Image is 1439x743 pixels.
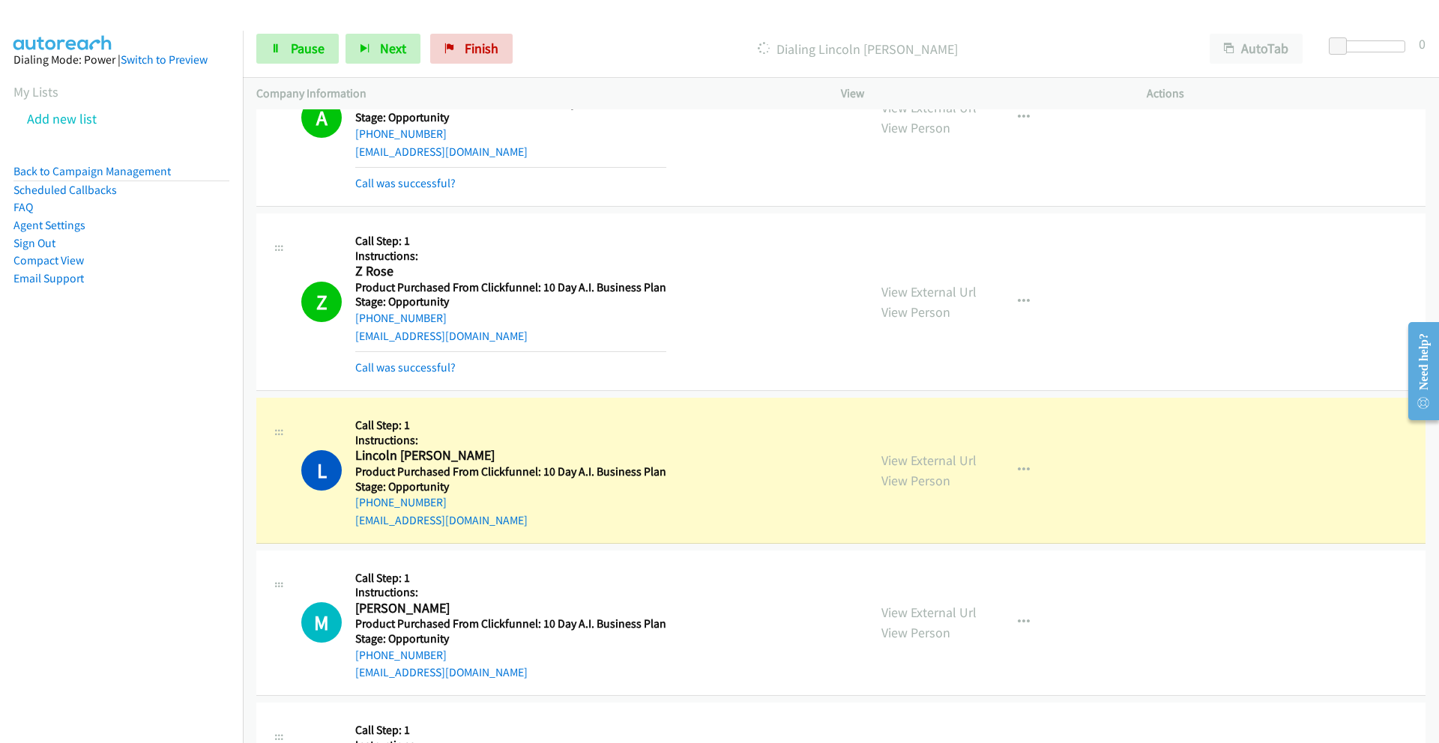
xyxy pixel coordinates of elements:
h5: Instructions: [355,249,666,264]
a: [PHONE_NUMBER] [355,495,447,509]
a: Agent Settings [13,218,85,232]
p: Company Information [256,85,814,103]
a: [EMAIL_ADDRESS][DOMAIN_NAME] [355,513,528,527]
h2: [PERSON_NAME] [355,600,661,617]
h5: Stage: Opportunity [355,631,666,646]
h5: Product Purchased From Clickfunnel: 10 Day A.I. Business Plan [355,464,666,479]
a: Scheduled Callbacks [13,183,117,197]
a: View External Url [881,452,977,469]
a: [EMAIL_ADDRESS][DOMAIN_NAME] [355,665,528,679]
a: Sign Out [13,236,55,250]
div: 0 [1419,34,1426,54]
h5: Call Step: 1 [355,418,666,433]
a: My Lists [13,83,58,100]
h2: Lincoln [PERSON_NAME] [355,447,661,464]
h1: L [301,450,342,491]
h1: M [301,602,342,643]
a: Call was successful? [355,360,456,374]
h1: A [301,97,342,138]
a: View Person [881,624,950,641]
a: View Person [881,303,950,321]
h5: Call Step: 1 [355,571,666,586]
a: View External Url [881,99,977,116]
a: Switch to Preview [121,52,208,67]
button: Next [346,34,420,64]
a: View External Url [881,283,977,300]
a: Add new list [27,110,97,127]
h2: Z Rose [355,263,661,280]
a: Back to Campaign Management [13,164,171,178]
a: [EMAIL_ADDRESS][DOMAIN_NAME] [355,145,528,159]
a: View Person [881,472,950,489]
span: Finish [465,40,498,57]
h5: Instructions: [355,585,666,600]
a: [PHONE_NUMBER] [355,127,447,141]
a: Pause [256,34,339,64]
a: Call was successful? [355,176,456,190]
p: Actions [1147,85,1426,103]
h5: Stage: Opportunity [355,479,666,494]
a: [PHONE_NUMBER] [355,648,447,662]
span: Pause [291,40,325,57]
h1: Z [301,282,342,322]
p: Dialing Lincoln [PERSON_NAME] [533,39,1183,59]
a: [PHONE_NUMBER] [355,311,447,325]
a: View External Url [881,604,977,621]
div: Dialing Mode: Power | [13,51,229,69]
div: The call is yet to be attempted [301,602,342,643]
a: View Person [881,119,950,136]
button: AutoTab [1210,34,1303,64]
h5: Call Step: 1 [355,234,666,249]
iframe: Resource Center [1396,312,1439,431]
a: Finish [430,34,513,64]
div: Delay between calls (in seconds) [1336,40,1405,52]
p: View [841,85,1120,103]
a: Compact View [13,253,84,267]
h5: Product Purchased From Clickfunnel: 10 Day A.I. Business Plan [355,616,666,631]
h5: Instructions: [355,433,666,448]
h5: Stage: Opportunity [355,110,666,125]
h5: Stage: Opportunity [355,294,666,309]
a: FAQ [13,200,33,214]
a: [EMAIL_ADDRESS][DOMAIN_NAME] [355,329,528,343]
h5: Call Step: 1 [355,723,666,738]
h5: Product Purchased From Clickfunnel: 10 Day A.I. Business Plan [355,280,666,295]
a: Email Support [13,271,84,285]
span: Next [380,40,406,57]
